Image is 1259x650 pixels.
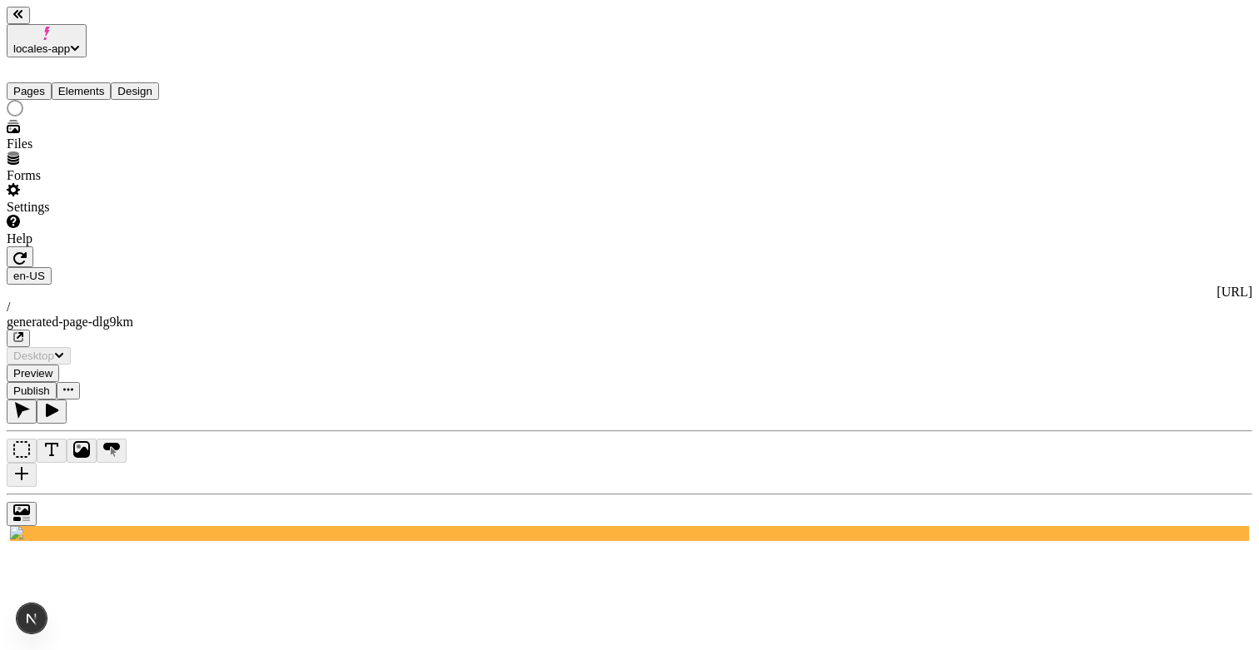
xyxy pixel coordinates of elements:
span: Desktop [13,350,54,362]
div: Files [7,136,207,151]
button: Button [97,439,127,463]
button: Preview [7,365,59,382]
div: generated-page-dlg9km [7,315,1252,330]
div: / [7,300,1252,315]
div: Help [7,231,207,246]
div: Forms [7,168,207,183]
button: locales-app [7,24,87,57]
button: Elements [52,82,112,100]
button: Publish [7,382,57,399]
span: Preview [13,367,52,380]
span: en-US [13,270,45,282]
button: Text [37,439,67,463]
button: Design [111,82,159,100]
div: Settings [7,200,207,215]
span: Publish [13,385,50,397]
span: locales-app [13,42,70,55]
button: Image [67,439,97,463]
div: [URL] [7,285,1252,300]
img: Avatar [10,526,1249,541]
button: Box [7,439,37,463]
button: Pages [7,82,52,100]
button: Open locale picker [7,267,52,285]
button: Desktop [7,347,71,365]
p: Cookie Test Route [7,13,243,28]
